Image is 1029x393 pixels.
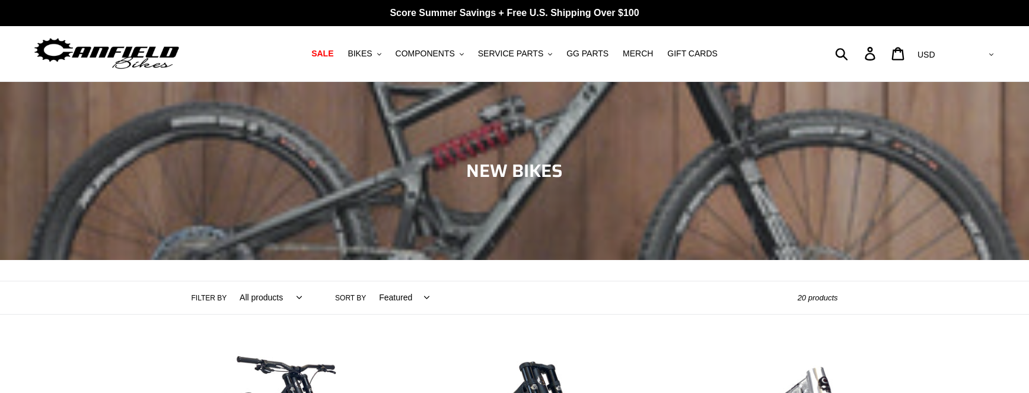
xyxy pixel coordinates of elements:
input: Search [842,40,872,66]
a: GIFT CARDS [661,46,724,62]
button: COMPONENTS [390,46,470,62]
a: SALE [305,46,339,62]
span: COMPONENTS [396,49,455,59]
a: MERCH [617,46,659,62]
span: NEW BIKES [466,157,563,185]
span: MERCH [623,49,653,59]
img: Canfield Bikes [33,35,181,72]
label: Filter by [192,293,227,303]
span: SERVICE PARTS [478,49,543,59]
span: SALE [311,49,333,59]
a: GG PARTS [560,46,614,62]
button: SERVICE PARTS [472,46,558,62]
span: GG PARTS [566,49,609,59]
label: Sort by [335,293,366,303]
button: BIKES [342,46,387,62]
span: BIKES [348,49,372,59]
span: GIFT CARDS [667,49,718,59]
span: 20 products [798,293,838,302]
